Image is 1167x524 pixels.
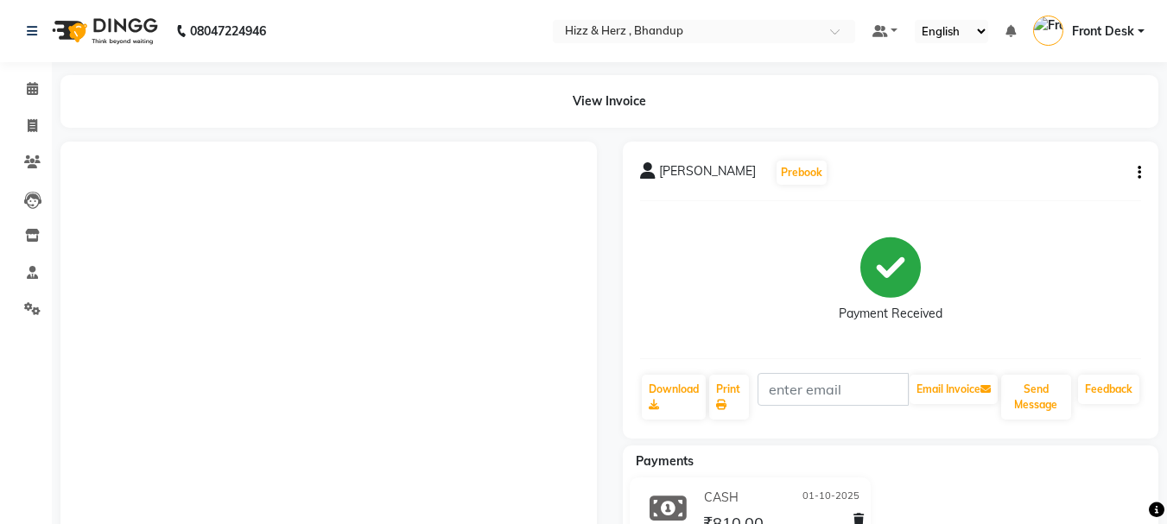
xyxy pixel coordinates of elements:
button: Send Message [1001,375,1071,420]
div: View Invoice [60,75,1158,128]
span: [PERSON_NAME] [659,162,756,186]
span: 01-10-2025 [802,489,859,507]
span: Front Desk [1072,22,1134,41]
a: Print [709,375,749,420]
button: Email Invoice [910,375,998,404]
input: enter email [758,373,909,406]
button: Prebook [777,161,827,185]
span: Payments [636,453,694,469]
img: Front Desk [1033,16,1063,46]
div: Payment Received [839,305,942,323]
b: 08047224946 [190,7,266,55]
a: Download [642,375,706,420]
img: logo [44,7,162,55]
a: Feedback [1078,375,1139,404]
span: CASH [704,489,739,507]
